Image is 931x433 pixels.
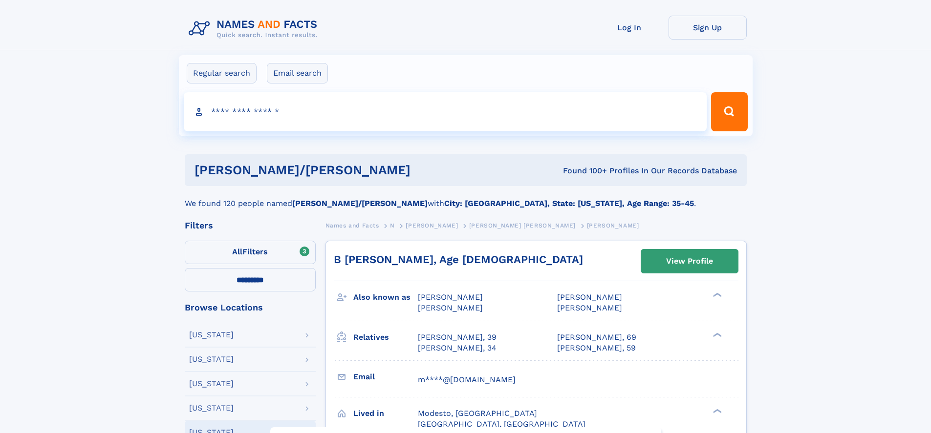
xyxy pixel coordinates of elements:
[469,222,576,229] span: [PERSON_NAME] [PERSON_NAME]
[711,408,722,414] div: ❯
[185,16,325,42] img: Logo Names and Facts
[187,63,257,83] label: Regular search
[418,419,585,429] span: [GEOGRAPHIC_DATA], [GEOGRAPHIC_DATA]
[292,199,428,208] b: [PERSON_NAME]/[PERSON_NAME]
[390,222,395,229] span: N
[557,303,622,312] span: [PERSON_NAME]
[189,355,234,363] div: [US_STATE]
[557,332,636,343] a: [PERSON_NAME], 69
[185,221,316,230] div: Filters
[232,247,242,256] span: All
[353,289,418,306] h3: Also known as
[666,250,713,272] div: View Profile
[418,409,537,418] span: Modesto, [GEOGRAPHIC_DATA]
[267,63,328,83] label: Email search
[469,219,576,231] a: [PERSON_NAME] [PERSON_NAME]
[325,219,379,231] a: Names and Facts
[487,165,737,176] div: Found 100+ Profiles In Our Records Database
[557,343,636,353] a: [PERSON_NAME], 59
[418,332,497,343] a: [PERSON_NAME], 39
[390,219,395,231] a: N
[557,292,622,302] span: [PERSON_NAME]
[641,249,738,273] a: View Profile
[353,405,418,422] h3: Lived in
[334,253,583,266] a: B [PERSON_NAME], Age [DEMOGRAPHIC_DATA]
[418,343,497,353] a: [PERSON_NAME], 34
[185,186,747,209] div: We found 120 people named with .
[406,219,458,231] a: [PERSON_NAME]
[189,331,234,339] div: [US_STATE]
[185,303,316,312] div: Browse Locations
[711,331,722,338] div: ❯
[711,92,747,131] button: Search Button
[444,199,694,208] b: City: [GEOGRAPHIC_DATA], State: [US_STATE], Age Range: 35-45
[590,16,669,40] a: Log In
[711,292,722,298] div: ❯
[406,222,458,229] span: [PERSON_NAME]
[185,241,316,264] label: Filters
[587,222,639,229] span: [PERSON_NAME]
[189,404,234,412] div: [US_STATE]
[353,369,418,385] h3: Email
[418,292,483,302] span: [PERSON_NAME]
[669,16,747,40] a: Sign Up
[353,329,418,346] h3: Relatives
[418,303,483,312] span: [PERSON_NAME]
[184,92,707,131] input: search input
[189,380,234,388] div: [US_STATE]
[195,164,487,176] h1: [PERSON_NAME]/[PERSON_NAME]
